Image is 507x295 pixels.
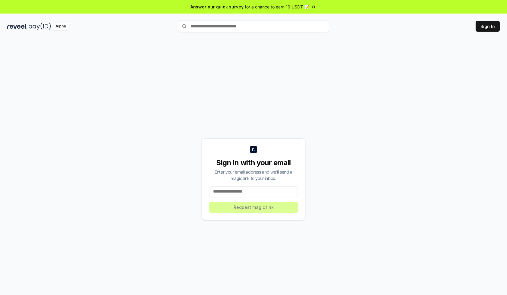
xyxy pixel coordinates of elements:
[29,23,51,30] img: pay_id
[209,169,298,181] div: Enter your email address and we’ll send a magic link to your inbox.
[245,4,309,10] span: for a chance to earn 10 USDT 📝
[190,4,244,10] span: Answer our quick survey
[250,146,257,153] img: logo_small
[209,158,298,168] div: Sign in with your email
[7,23,27,30] img: reveel_dark
[476,21,500,32] button: Sign In
[52,23,69,30] div: Alpha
